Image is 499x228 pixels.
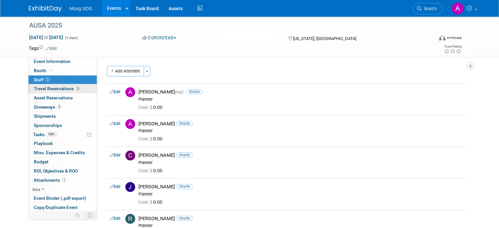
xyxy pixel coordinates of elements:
[64,36,78,40] span: (3 days)
[29,84,97,93] a: Travel Reservations3
[29,130,97,139] a: Tasks100%
[125,151,135,160] img: C.jpg
[140,34,179,41] button: Committed
[29,75,97,84] a: Staff5
[84,211,97,219] td: Toggle Event Tabs
[138,168,153,173] span: Cost: $
[177,216,193,221] span: Onsite
[138,136,153,141] span: Cost: $
[29,6,62,12] img: ExhibitDay
[413,3,443,14] a: Search
[34,95,73,100] span: Asset Reservations
[43,35,49,40] span: to
[451,2,464,15] img: ALYSSA Szal
[29,139,97,148] a: Playbook
[138,184,463,190] div: [PERSON_NAME]
[34,77,50,82] span: Staff
[138,192,463,197] div: Planner
[46,46,57,51] a: Edit
[138,136,165,141] span: 0.00
[422,6,437,11] span: Search
[34,159,49,164] span: Budget
[125,87,135,97] img: A.jpg
[29,34,63,40] span: [DATE] [DATE]
[29,167,97,176] a: ROI, Objectives & ROO
[29,66,97,75] a: Booth
[125,182,135,192] img: J.jpg
[34,104,62,110] span: Giveaways
[138,152,463,158] div: [PERSON_NAME]
[29,103,97,112] a: Giveaways3
[138,105,153,110] span: Cost: $
[110,121,120,126] a: Edit
[138,216,463,222] div: [PERSON_NAME]
[398,34,462,44] div: Event Format
[34,141,53,146] span: Playbook
[138,89,463,95] div: [PERSON_NAME]
[29,93,97,102] a: Asset Reservations
[34,86,80,91] span: Travel Reservations
[444,45,462,48] div: Event Rating
[138,199,153,205] span: Cost: $
[34,59,71,64] span: Event Information
[186,89,202,94] span: Onsite
[27,20,425,31] div: AUSA 2025
[138,199,165,205] span: 0.00
[29,157,97,166] a: Budget
[125,119,135,129] img: A.jpg
[72,211,84,219] td: Personalize Event Tab Strip
[29,112,97,121] a: Shipments
[29,185,97,194] a: less
[29,203,97,212] a: Copy/Duplicate Event
[34,150,85,155] span: Misc. Expenses & Credits
[45,77,50,82] span: 5
[29,176,97,185] a: Attachments1
[439,35,446,40] img: Format-Inperson.png
[70,6,92,11] span: Moog SDG
[34,205,78,210] span: Copy/Duplicate Event
[177,153,193,157] span: Onsite
[29,45,57,52] td: Tags
[75,86,80,91] span: 3
[34,114,56,119] span: Shipments
[138,168,165,173] span: 0.00
[49,69,52,72] i: Booth reservation complete
[125,214,135,224] img: R.jpg
[57,104,62,109] span: 3
[447,35,462,40] div: In-Person
[138,128,463,134] div: Planner
[62,177,67,182] span: 1
[34,196,86,201] span: Event Binder (.pdf export)
[29,121,97,130] a: Sponsorships
[34,123,62,128] span: Sponsorships
[138,160,463,165] div: Planner
[32,187,40,192] span: less
[34,68,54,73] span: Booth
[29,194,97,203] a: Event Binder (.pdf export)
[110,216,120,221] a: Edit
[138,121,463,127] div: [PERSON_NAME]
[110,184,120,189] a: Edit
[177,184,193,189] span: Onsite
[29,148,97,157] a: Misc. Expenses & Credits
[29,57,97,66] a: Event Information
[293,36,356,41] span: [US_STATE], [GEOGRAPHIC_DATA]
[34,168,78,174] span: ROI, Objectives & ROO
[175,90,183,94] span: (me)
[110,90,120,94] a: Edit
[110,153,120,157] a: Edit
[138,105,165,110] span: 0.00
[138,97,463,102] div: Planner
[107,66,144,76] button: Add Attendee
[33,132,57,137] span: Tasks
[177,121,193,126] span: Onsite
[34,177,67,183] span: Attachments
[46,132,57,137] span: 100%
